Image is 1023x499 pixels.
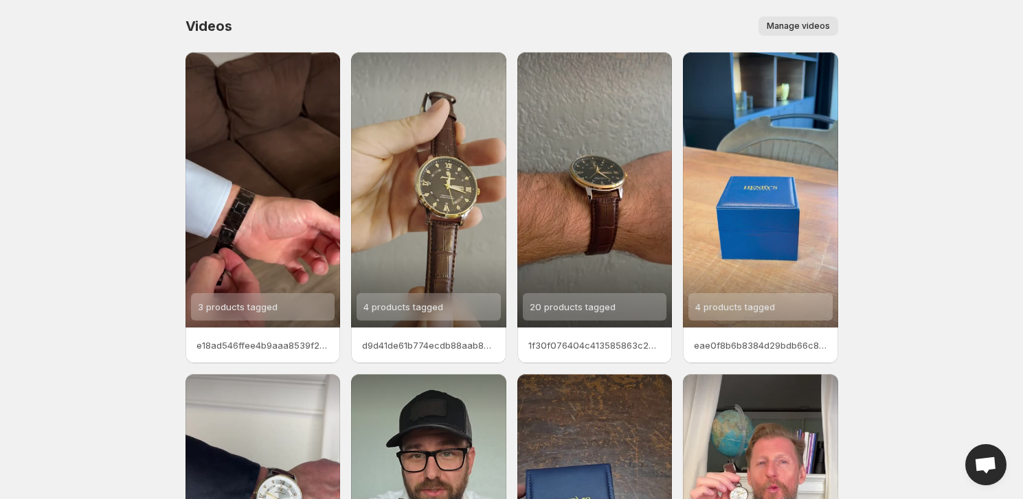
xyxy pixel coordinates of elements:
[695,301,775,312] span: 4 products tagged
[694,338,827,352] p: eae0f8b6b8384d29bdb66c896f6ef89f 1
[362,338,495,352] p: d9d41de61b774ecdb88aab8e51959b36
[186,18,232,34] span: Videos
[758,16,838,36] button: Manage videos
[196,338,330,352] p: e18ad546ffee4b9aaa8539f26fb1e6e5
[528,338,662,352] p: 1f30f076404c413585863c2093e96ead
[198,301,278,312] span: 3 products tagged
[767,21,830,32] span: Manage videos
[965,444,1007,485] a: Open chat
[530,301,616,312] span: 20 products tagged
[363,301,443,312] span: 4 products tagged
